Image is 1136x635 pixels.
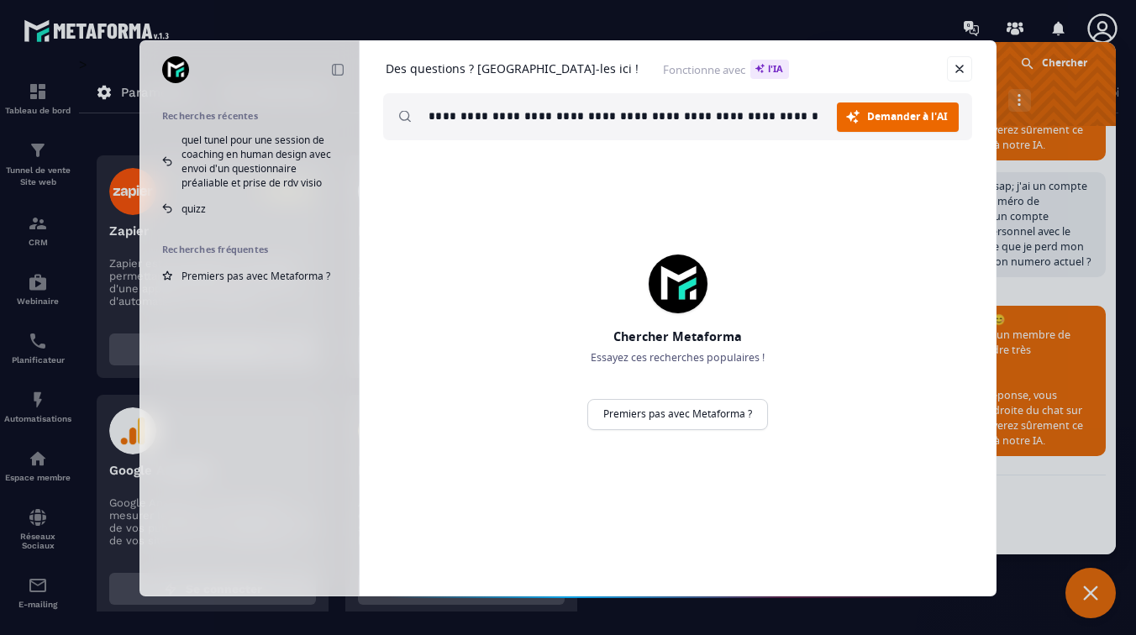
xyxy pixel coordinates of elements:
h2: Recherches récentes [162,110,337,122]
span: l'IA [750,60,789,79]
span: Fonctionne avec [663,60,789,79]
a: Premiers pas avec Metaforma ? [587,399,768,430]
span: quel tunel pour une session de coaching en human design avec envoi d'un questionnaire préaliable ... [181,133,337,190]
h1: Des questions ? [GEOGRAPHIC_DATA]-les ici ! [386,61,639,76]
h2: Chercher Metaforma [552,328,803,345]
a: Réduire [326,58,350,81]
span: Demander à l'AI [867,112,948,122]
a: Fermer [947,56,972,81]
span: quizz [181,202,206,216]
span: Premiers pas avec Metaforma ? [181,269,330,283]
h2: Recherches fréquentes [162,244,337,255]
p: Essayez ces recherches populaires ! [552,350,803,365]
